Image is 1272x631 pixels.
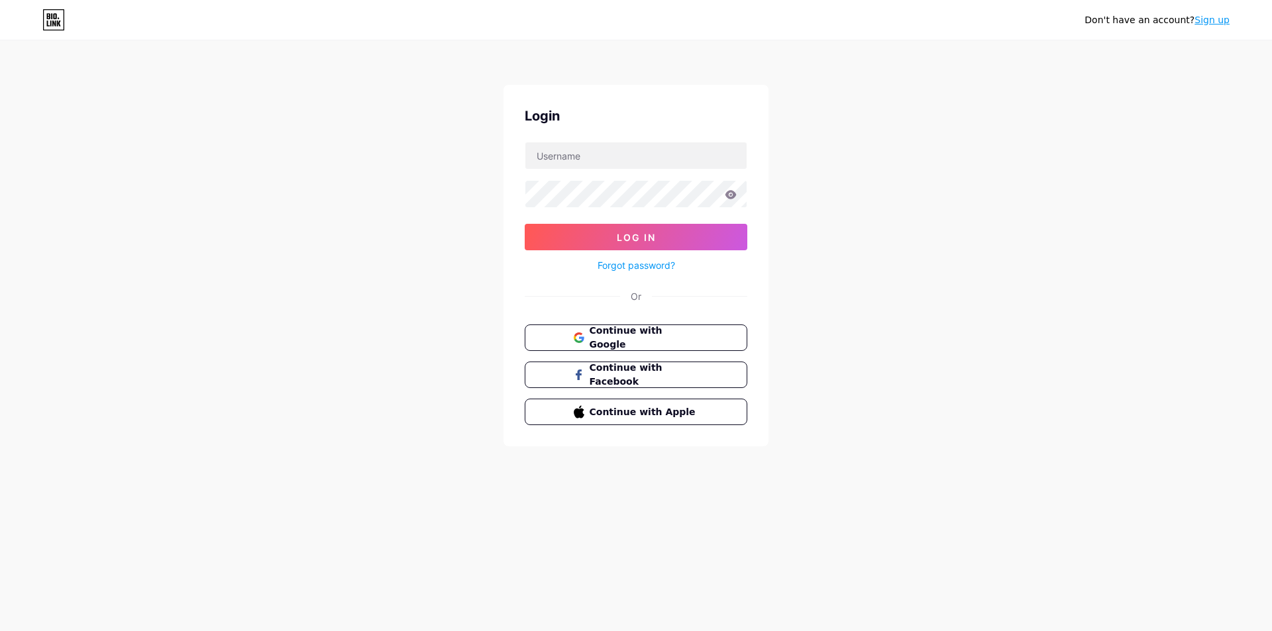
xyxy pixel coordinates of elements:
[590,405,699,419] span: Continue with Apple
[525,362,747,388] button: Continue with Facebook
[525,224,747,250] button: Log In
[631,289,641,303] div: Or
[598,258,675,272] a: Forgot password?
[525,106,747,126] div: Login
[525,399,747,425] button: Continue with Apple
[1085,13,1230,27] div: Don't have an account?
[1194,15,1230,25] a: Sign up
[525,324,747,351] button: Continue with Google
[590,361,699,389] span: Continue with Facebook
[525,142,747,169] input: Username
[590,324,699,352] span: Continue with Google
[617,232,656,243] span: Log In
